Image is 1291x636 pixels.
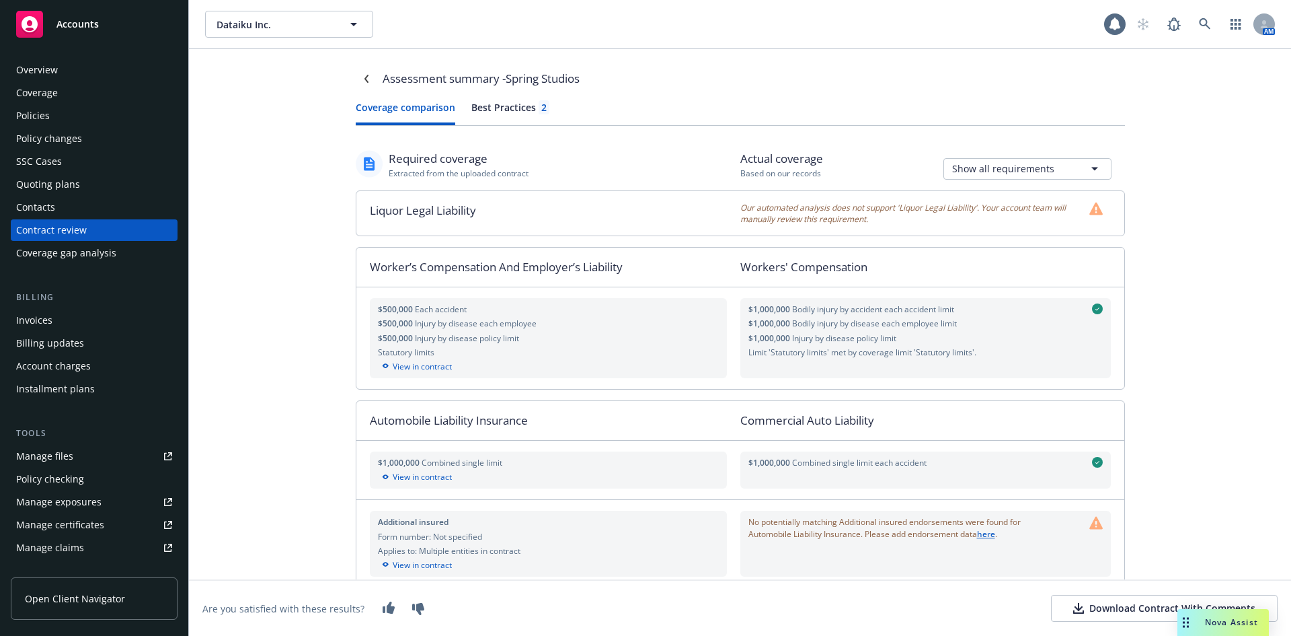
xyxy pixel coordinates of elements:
a: Policy checking [11,468,178,490]
div: Tools [11,427,178,440]
span: Each accident [415,304,467,315]
span: Accounts [56,19,99,30]
div: Manage claims [16,537,84,559]
span: Combined single limit [422,457,502,468]
div: Automobile Liability Insurance [356,401,740,440]
div: Assessment summary - Spring Studios [383,70,580,87]
span: Limit 'Statutory limits' met by coverage limit 'Statutory limits'. [748,347,976,358]
span: $500,000 [378,318,415,329]
button: Download Contract With Comments [1051,595,1278,622]
a: Manage files [11,446,178,467]
div: Best Practices [471,100,549,114]
span: $1,000,000 [748,332,790,344]
a: Manage BORs [11,560,178,581]
div: Manage exposures [16,491,102,513]
span: Injury by disease policy limit [415,332,519,344]
a: Search [1191,11,1218,38]
div: Invoices [16,310,52,331]
span: Bodily injury by accident each accident limit [792,304,954,315]
div: Liquor Legal Liability [356,191,740,236]
a: Coverage gap analysis [11,242,178,264]
div: Installment plans [16,378,95,400]
a: Start snowing [1130,11,1157,38]
a: here [977,528,995,540]
div: Manage certificates [16,514,104,536]
a: Manage exposures [11,491,178,513]
a: Manage certificates [11,514,178,536]
span: $500,000 [378,304,415,315]
button: Coverage comparison [356,100,455,125]
div: Workers' Compensation [740,248,1124,287]
span: Open Client Navigator [25,592,125,606]
div: Account charges [16,355,91,377]
div: Worker’s Compensation And Employer’s Liability [356,248,740,287]
span: No potentially matching Additional insured endorsements were found for Automobile Liability Insur... [748,516,1054,539]
span: Our automated analysis does not support 'Liquor Legal Liability'. Your account team will manually... [740,202,1084,225]
a: Switch app [1222,11,1249,38]
div: Policies [16,105,50,127]
span: $1,000,000 [748,457,790,468]
span: Dataiku Inc. [217,17,333,32]
div: Manage files [16,446,73,467]
div: View in contract [378,559,719,571]
span: $1,000,000 [378,457,422,468]
div: Coverage gap analysis [16,242,116,264]
a: Navigate back [356,68,377,90]
div: View in contract [378,471,719,483]
a: Policies [11,105,178,127]
div: Commercial Auto Liability [740,401,1124,440]
a: Policy changes [11,128,178,149]
div: Policy changes [16,128,82,149]
div: Based on our records [740,168,823,179]
a: Report a Bug [1161,11,1187,38]
div: Billing updates [16,332,84,354]
div: SSC Cases [16,151,62,172]
div: Applies to: Multiple entities in contract [378,545,719,557]
a: Installment plans [11,378,178,400]
div: Coverage [16,82,58,104]
div: Actual coverage [740,150,823,168]
button: Dataiku Inc. [205,11,373,38]
span: Combined single limit each accident [792,457,927,468]
a: Contacts [11,197,178,218]
div: Policy checking [16,468,84,490]
a: Accounts [11,5,178,43]
a: Quoting plans [11,174,178,195]
button: Nova Assist [1177,609,1269,636]
span: $500,000 [378,332,415,344]
div: Billing [11,291,178,304]
a: Billing updates [11,332,178,354]
span: Nova Assist [1205,616,1258,628]
span: $1,000,000 [748,318,790,329]
a: Invoices [11,310,178,331]
a: Overview [11,59,178,81]
div: Drag to move [1177,609,1194,636]
div: Are you satisfied with these results? [202,602,364,616]
span: Injury by disease policy limit [792,332,896,344]
div: Contacts [16,197,55,218]
a: Manage claims [11,537,178,559]
div: Quoting plans [16,174,80,195]
a: SSC Cases [11,151,178,172]
div: Overview [16,59,58,81]
a: Account charges [11,355,178,377]
div: Download Contract With Comments [1073,602,1255,615]
div: View in contract [378,361,719,373]
div: Required coverage [389,150,529,168]
span: $1,000,000 [748,304,790,315]
div: Manage BORs [16,560,79,581]
div: Additional insured [378,516,719,528]
span: Bodily injury by disease each employee limit [792,318,957,329]
div: Contract review [16,219,87,241]
span: Statutory limits [378,347,434,358]
span: Injury by disease each employee [415,318,537,329]
div: Extracted from the uploaded contract [389,168,529,179]
div: Form number: Not specified [378,531,719,542]
a: Coverage [11,82,178,104]
a: Contract review [11,219,178,241]
div: 2 [541,100,547,114]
